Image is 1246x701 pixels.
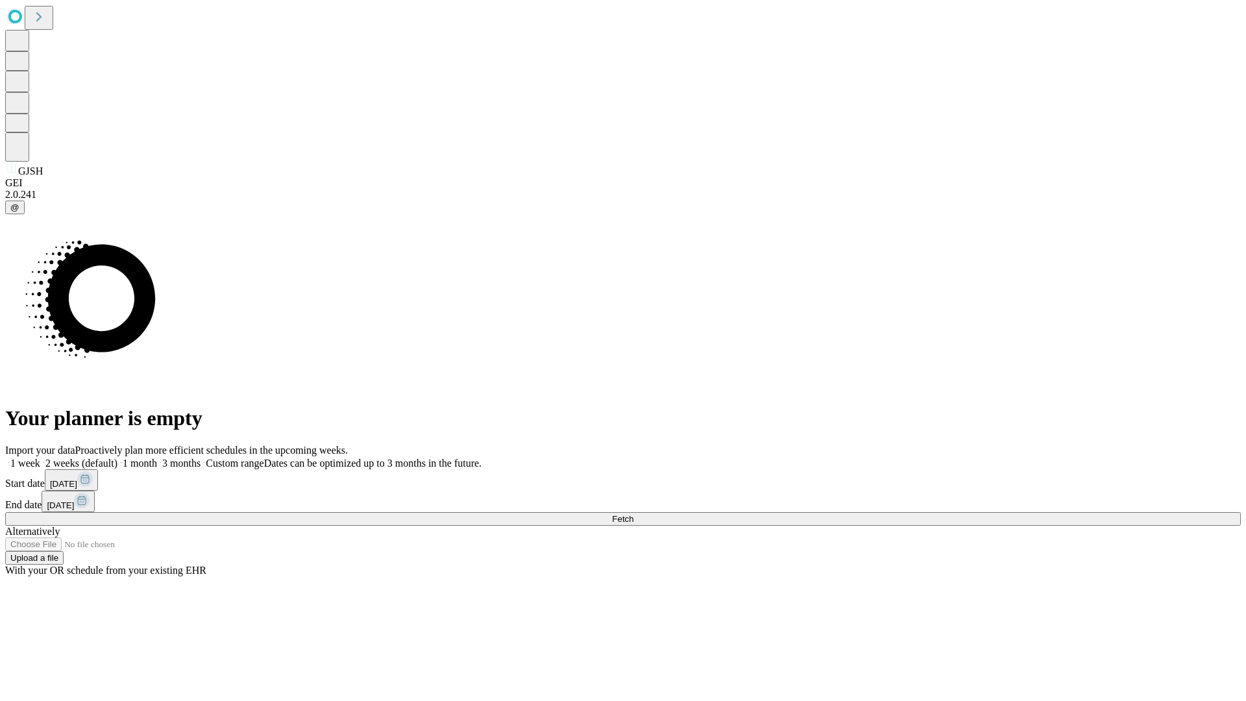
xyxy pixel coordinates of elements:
div: GEI [5,177,1241,189]
span: [DATE] [47,500,74,510]
span: @ [10,203,19,212]
span: [DATE] [50,479,77,489]
span: Dates can be optimized up to 3 months in the future. [264,458,482,469]
button: [DATE] [42,491,95,512]
div: End date [5,491,1241,512]
button: Fetch [5,512,1241,526]
button: [DATE] [45,469,98,491]
span: Fetch [612,514,633,524]
span: 1 week [10,458,40,469]
span: Import your data [5,445,75,456]
div: Start date [5,469,1241,491]
span: Custom range [206,458,263,469]
span: 3 months [162,458,201,469]
span: Proactively plan more efficient schedules in the upcoming weeks. [75,445,348,456]
span: 2 weeks (default) [45,458,117,469]
h1: Your planner is empty [5,406,1241,430]
div: 2.0.241 [5,189,1241,201]
span: Alternatively [5,526,60,537]
span: GJSH [18,166,43,177]
button: @ [5,201,25,214]
span: 1 month [123,458,157,469]
span: With your OR schedule from your existing EHR [5,565,206,576]
button: Upload a file [5,551,64,565]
